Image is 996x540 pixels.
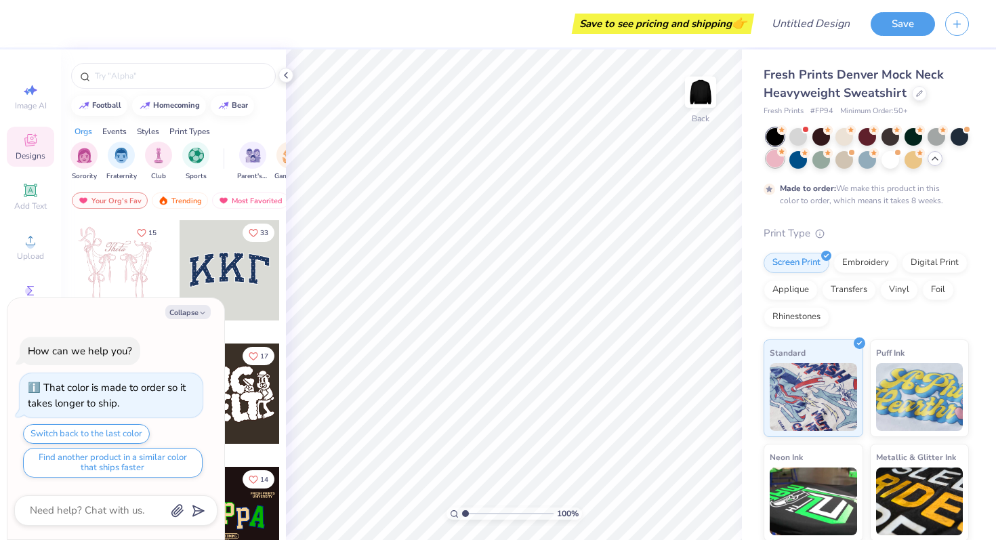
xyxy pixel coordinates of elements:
button: filter button [182,142,209,182]
span: Sports [186,171,207,182]
strong: Made to order: [780,183,836,194]
div: Your Org's Fav [72,192,148,209]
span: Minimum Order: 50 + [840,106,908,117]
span: Upload [17,251,44,262]
div: football [92,102,121,109]
img: Standard [770,363,857,431]
span: Metallic & Glitter Ink [876,450,956,464]
div: Print Type [764,226,969,241]
img: most_fav.gif [218,196,229,205]
button: Save [871,12,935,36]
img: Sorority Image [77,148,92,163]
img: Club Image [151,148,166,163]
div: We make this product in this color to order, which means it takes 8 weeks. [780,182,947,207]
input: Try "Alpha" [94,69,267,83]
div: Foil [922,280,954,300]
span: Neon Ink [770,450,803,464]
span: Fresh Prints Denver Mock Neck Heavyweight Sweatshirt [764,66,944,101]
span: Sorority [72,171,97,182]
span: 33 [260,230,268,236]
img: Parent's Weekend Image [245,148,261,163]
button: filter button [274,142,306,182]
img: trend_line.gif [79,102,89,110]
div: filter for Parent's Weekend [237,142,268,182]
button: Switch back to the last color [23,424,150,444]
input: Untitled Design [761,10,860,37]
span: 100 % [557,507,579,520]
img: Game Day Image [283,148,298,163]
div: bear [232,102,248,109]
div: filter for Club [145,142,172,182]
button: Like [131,224,163,242]
img: Sports Image [188,148,204,163]
span: # FP94 [810,106,833,117]
div: Styles [137,125,159,138]
img: trending.gif [158,196,169,205]
span: 15 [148,230,157,236]
button: Like [243,470,274,489]
button: Find another product in a similar color that ships faster [23,448,203,478]
button: filter button [70,142,98,182]
div: Most Favorited [212,192,289,209]
div: Trending [152,192,208,209]
span: Image AI [15,100,47,111]
div: filter for Sorority [70,142,98,182]
span: 14 [260,476,268,483]
div: Back [692,112,709,125]
div: Rhinestones [764,307,829,327]
button: filter button [106,142,137,182]
img: most_fav.gif [78,196,89,205]
button: Like [243,224,274,242]
span: Designs [16,150,45,161]
div: Digital Print [902,253,968,273]
button: homecoming [132,96,206,116]
div: Transfers [822,280,876,300]
span: Standard [770,346,806,360]
div: Events [102,125,127,138]
div: homecoming [153,102,200,109]
div: Embroidery [833,253,898,273]
span: Fraternity [106,171,137,182]
span: Fresh Prints [764,106,804,117]
button: bear [211,96,254,116]
span: Game Day [274,171,306,182]
div: How can we help you? [28,344,132,358]
div: Applique [764,280,818,300]
span: Parent's Weekend [237,171,268,182]
div: Print Types [169,125,210,138]
span: 👉 [732,15,747,31]
button: filter button [145,142,172,182]
div: filter for Fraternity [106,142,137,182]
span: Add Text [14,201,47,211]
span: 17 [260,353,268,360]
img: Neon Ink [770,468,857,535]
img: trend_line.gif [218,102,229,110]
span: Club [151,171,166,182]
div: Save to see pricing and shipping [575,14,751,34]
img: trend_line.gif [140,102,150,110]
img: Puff Ink [876,363,963,431]
div: Vinyl [880,280,918,300]
div: That color is made to order so it takes longer to ship. [28,381,186,410]
span: Puff Ink [876,346,905,360]
div: Orgs [75,125,92,138]
img: Fraternity Image [114,148,129,163]
div: filter for Game Day [274,142,306,182]
img: Back [687,79,714,106]
img: Metallic & Glitter Ink [876,468,963,535]
button: Collapse [165,305,211,319]
button: football [71,96,127,116]
button: Like [243,347,274,365]
div: filter for Sports [182,142,209,182]
button: filter button [237,142,268,182]
div: Screen Print [764,253,829,273]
